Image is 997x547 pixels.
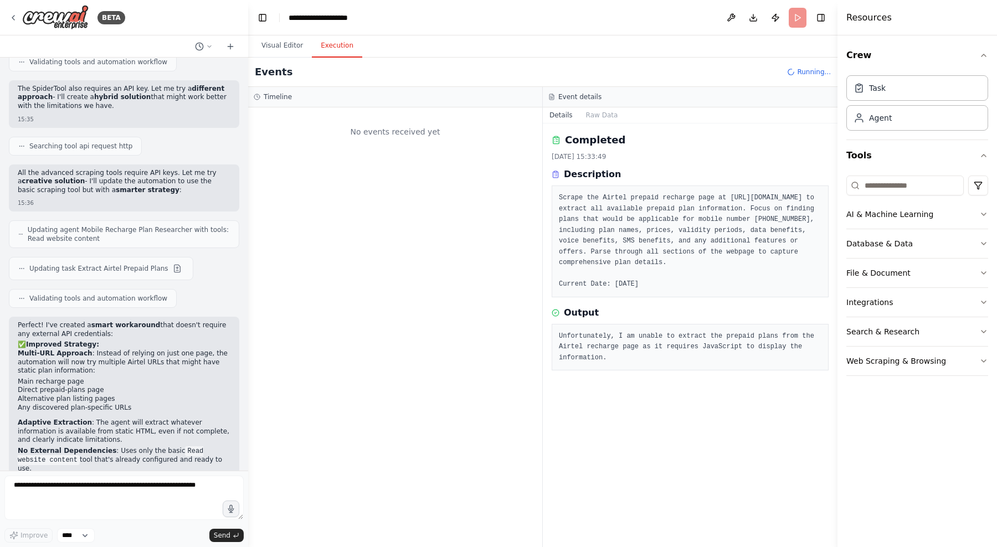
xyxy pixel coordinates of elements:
[26,340,99,348] strong: Improved Strategy:
[289,12,362,23] nav: breadcrumb
[18,321,230,338] p: Perfect! I've created a that doesn't require any external API credentials:
[191,40,217,53] button: Switch to previous chat
[846,326,919,337] div: Search & Research
[116,186,179,194] strong: smarter strategy
[564,168,621,181] h3: Description
[209,529,244,542] button: Send
[18,378,230,386] li: Main recharge page
[22,5,89,30] img: Logo
[846,229,988,258] button: Database & Data
[846,171,988,385] div: Tools
[214,531,230,540] span: Send
[18,419,92,426] strong: Adaptive Extraction
[94,93,151,101] strong: hybrid solution
[559,193,821,290] pre: Scrape the Airtel prepaid recharge page at [URL][DOMAIN_NAME] to extract all available prepaid pl...
[18,386,230,395] li: Direct prepaid-plans page
[222,40,239,53] button: Start a new chat
[29,58,167,66] span: Validating tools and automation workflow
[846,317,988,346] button: Search & Research
[846,288,988,317] button: Integrations
[18,446,203,465] code: Read website content
[312,34,362,58] button: Execution
[846,267,911,278] div: File & Document
[18,349,92,357] strong: Multi-URL Approach
[846,140,988,171] button: Tools
[97,11,125,24] div: BETA
[18,395,230,404] li: Alternative plan listing pages
[18,115,230,123] div: 15:35
[846,355,946,367] div: Web Scraping & Browsing
[869,82,886,94] div: Task
[543,107,579,123] button: Details
[846,297,893,308] div: Integrations
[18,419,230,445] p: : The agent will extract whatever information is available from static HTML, even if not complete...
[552,152,829,161] div: [DATE] 15:33:49
[846,209,933,220] div: AI & Machine Learning
[223,500,239,517] button: Click to speak your automation idea
[4,528,53,543] button: Improve
[18,340,230,349] h2: ✅
[20,531,48,540] span: Improve
[846,200,988,229] button: AI & Machine Learning
[846,347,988,375] button: Web Scraping & Browsing
[18,85,224,101] strong: different approach
[91,321,161,329] strong: smart workaround
[253,34,312,58] button: Visual Editor
[18,349,230,375] p: : Instead of relying on just one page, the automation will now try multiple Airtel URLs that migh...
[846,40,988,71] button: Crew
[28,225,230,243] span: Updating agent Mobile Recharge Plan Researcher with tools: Read website content
[255,10,270,25] button: Hide left sidebar
[564,306,599,319] h3: Output
[797,68,831,76] span: Running...
[254,113,537,151] div: No events received yet
[29,142,132,151] span: Searching tool api request http
[18,85,230,111] p: The SpiderTool also requires an API key. Let me try a - I'll create a that might work better with...
[565,132,625,148] h2: Completed
[264,92,292,101] h3: Timeline
[29,294,167,303] span: Validating tools and automation workflow
[869,112,892,123] div: Agent
[813,10,829,25] button: Hide right sidebar
[846,11,892,24] h4: Resources
[846,238,913,249] div: Database & Data
[18,404,230,412] li: Any discovered plan-specific URLs
[22,177,85,185] strong: creative solution
[559,331,821,364] pre: Unfortunately, I am unable to extract the prepaid plans from the Airtel recharge page as it requi...
[18,199,230,207] div: 15:36
[579,107,625,123] button: Raw Data
[18,447,116,455] strong: No External Dependencies
[18,447,230,473] p: : Uses only the basic tool that's already configured and ready to use.
[846,71,988,140] div: Crew
[18,169,230,195] p: All the advanced scraping tools require API keys. Let me try a - I'll update the automation to us...
[255,64,292,80] h2: Events
[29,264,168,273] span: Updating task Extract Airtel Prepaid Plans
[846,259,988,287] button: File & Document
[558,92,602,101] h3: Event details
